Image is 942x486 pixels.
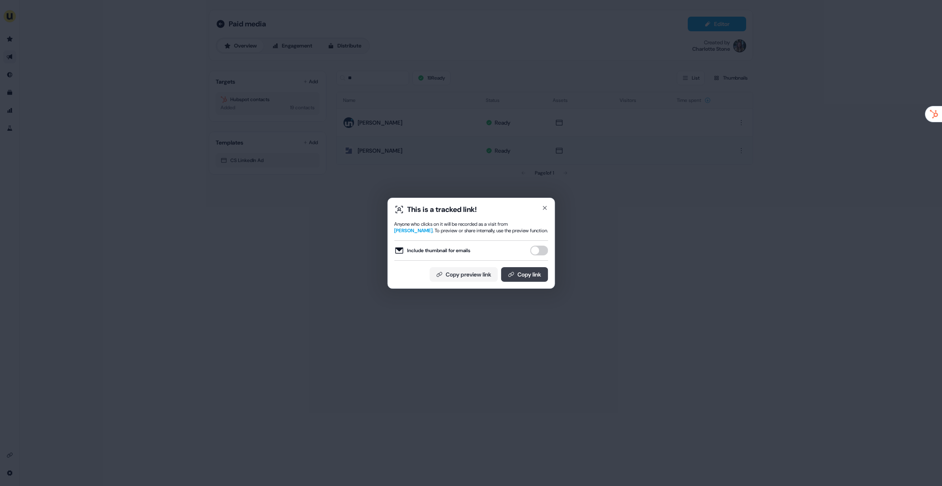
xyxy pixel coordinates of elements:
button: Copy preview link [429,267,498,282]
div: This is a tracked link! [407,205,477,214]
span: [PERSON_NAME] [394,227,433,234]
label: Include thumbnail for emails [394,246,470,255]
div: Anyone who clicks on it will be recorded as a visit from . To preview or share internally, use th... [394,221,548,234]
button: Copy link [501,267,548,282]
